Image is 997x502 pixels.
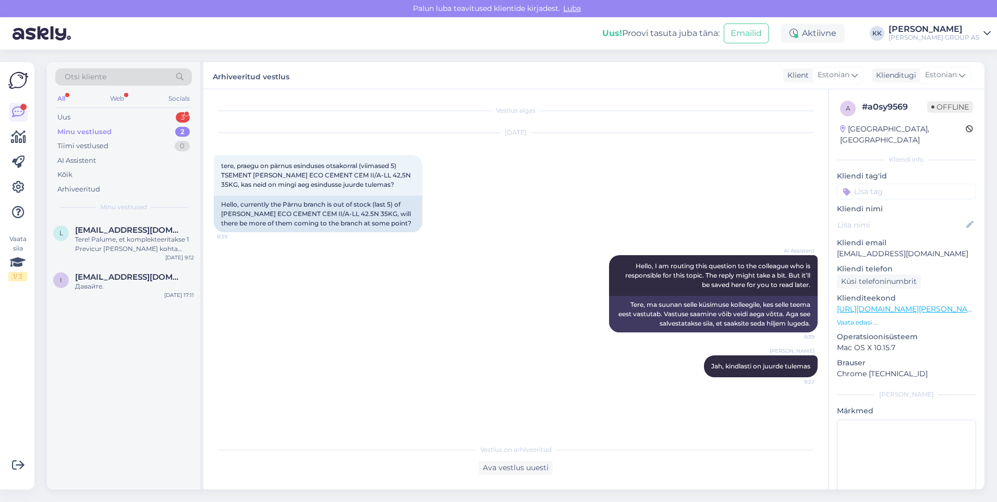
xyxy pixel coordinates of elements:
[775,378,814,386] span: 9:22
[609,296,818,332] div: Tere, ma suunan selle küsimuse kolleegile, kes selle teema eest vastutab. Vastuse saamine võib ve...
[837,264,976,274] p: Kliendi telefon
[711,362,810,370] span: Jah, kindlasti on juurde tulemas
[889,25,979,33] div: [PERSON_NAME]
[781,24,845,43] div: Aktiivne
[889,25,991,42] a: [PERSON_NAME][PERSON_NAME] GROUP AS
[840,124,966,146] div: [GEOGRAPHIC_DATA], [GEOGRAPHIC_DATA]
[60,276,62,284] span: i
[175,141,190,151] div: 0
[927,101,973,113] span: Offline
[75,235,194,254] div: Tere! Palume, et komplekteeritakse 1 Previcur [PERSON_NAME] kohta vormistame ja edastame Teile kr...
[166,92,192,105] div: Socials
[100,202,147,212] span: Minu vestlused
[837,204,976,214] p: Kliendi nimi
[889,33,979,42] div: [PERSON_NAME] GROUP AS
[217,233,256,241] span: 8:39
[8,70,28,90] img: Askly Logo
[165,254,194,261] div: [DATE] 9:12
[837,405,976,416] p: Märkmed
[214,106,818,115] div: Vestlus algas
[837,274,921,289] div: Küsi telefoninumbrit
[770,347,814,355] span: [PERSON_NAME]
[870,26,884,41] div: KK
[837,357,976,368] p: Brauser
[775,247,814,255] span: AI Assistent
[602,28,622,38] b: Uus!
[837,318,976,327] p: Vaata edasi ...
[57,127,112,137] div: Minu vestlused
[480,445,552,455] span: Vestlus on arhiveeritud
[57,156,96,166] div: AI Assistent
[55,92,67,105] div: All
[59,229,63,237] span: l
[837,237,976,248] p: Kliendi email
[724,23,769,43] button: Emailid
[862,101,927,113] div: # a0sy9569
[837,390,976,399] div: [PERSON_NAME]
[214,128,818,137] div: [DATE]
[775,333,814,341] span: 8:39
[837,331,976,342] p: Operatsioonisüsteem
[837,342,976,353] p: Mac OS X 10.15.7
[65,71,106,82] span: Otsi kliente
[837,219,964,231] input: Lisa nimi
[625,262,812,289] span: Hello, I am routing this question to the colleague who is responsible for this topic. The reply m...
[8,272,27,281] div: 1 / 3
[837,248,976,259] p: [EMAIL_ADDRESS][DOMAIN_NAME]
[560,4,584,13] span: Luba
[176,112,190,123] div: 3
[602,27,720,40] div: Proovi tasuta juba täna:
[837,368,976,379] p: Chrome [TECHNICAL_ID]
[846,104,850,112] span: a
[872,70,916,81] div: Klienditugi
[175,127,190,137] div: 2
[75,225,184,235] span: lakovana7@gmail.com
[57,112,70,123] div: Uus
[818,69,849,81] span: Estonian
[213,68,289,82] label: Arhiveeritud vestlus
[479,461,553,475] div: Ava vestlus uuesti
[57,170,72,180] div: Kõik
[837,171,976,182] p: Kliendi tag'id
[164,291,194,299] div: [DATE] 17:11
[221,162,412,188] span: tere, praegu on pärnus esinduses otsakorral (viimased 5) TSEMENT [PERSON_NAME] ECO CEMENT CEM II/...
[925,69,957,81] span: Estonian
[837,304,981,314] a: [URL][DOMAIN_NAME][PERSON_NAME]
[783,70,809,81] div: Klient
[214,196,422,232] div: Hello, currently the Pärnu branch is out of stock (last 5) of [PERSON_NAME] ECO CEMENT CEM II/A-L...
[837,155,976,164] div: Kliendi info
[75,272,184,282] span: idaabi2013@gmail.com
[57,141,108,151] div: Tiimi vestlused
[57,184,100,195] div: Arhiveeritud
[837,293,976,304] p: Klienditeekond
[8,234,27,281] div: Vaata siia
[108,92,126,105] div: Web
[75,282,194,291] div: Давайте.
[837,184,976,199] input: Lisa tag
